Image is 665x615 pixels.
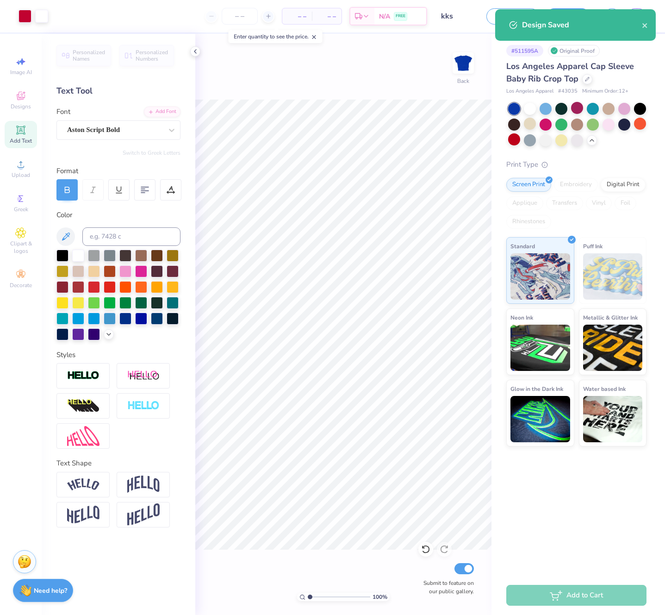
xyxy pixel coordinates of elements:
div: Rhinestones [506,215,551,229]
label: Submit to feature on our public gallery. [418,579,474,596]
span: Water based Ink [583,384,626,394]
div: Digital Print [601,178,646,192]
span: Los Angeles Apparel [506,88,553,95]
img: Arc [67,478,99,491]
div: Design Saved [522,19,642,31]
img: Glow in the Dark Ink [510,396,570,442]
span: FREE [396,13,405,19]
button: close [642,19,648,31]
div: # 511595A [506,45,543,56]
strong: Need help? [34,586,67,595]
input: Untitled Design [434,7,479,25]
div: Format [56,166,181,176]
label: Font [56,107,70,117]
span: # 43035 [558,88,578,95]
span: – – [317,12,336,21]
span: Los Angeles Apparel Cap Sleeve Baby Rib Crop Top [506,61,634,84]
img: Back [454,54,472,72]
div: Color [56,210,180,220]
input: e.g. 7428 c [82,227,180,246]
img: Neon Ink [510,325,570,371]
button: Save as [486,8,539,25]
span: – – [288,12,306,21]
img: Flag [67,506,99,524]
img: Water based Ink [583,396,643,442]
div: Applique [506,196,543,210]
span: Glow in the Dark Ink [510,384,563,394]
div: Original Proof [548,45,600,56]
div: Add Font [144,107,180,117]
img: Free Distort [67,426,99,446]
img: Metallic & Glitter Ink [583,325,643,371]
span: Standard [510,241,535,251]
button: Switch to Greek Letters [123,149,180,157]
div: Text Shape [56,458,180,469]
img: Shadow [127,370,160,382]
div: Text Tool [56,85,180,97]
input: – – [222,8,258,25]
span: Personalized Numbers [136,49,168,62]
img: Standard [510,253,570,300]
span: Personalized Names [73,49,106,62]
img: Rise [127,503,160,526]
div: Screen Print [506,178,551,192]
span: 100 % [373,593,387,601]
span: Minimum Order: 12 + [582,88,628,95]
div: Transfers [546,196,583,210]
span: Greek [14,206,28,213]
span: Upload [12,171,30,179]
span: Image AI [10,69,32,76]
img: 3d Illusion [67,399,99,414]
img: Stroke [67,370,99,381]
div: Vinyl [586,196,612,210]
div: Print Type [506,159,646,170]
span: Metallic & Glitter Ink [583,313,638,322]
img: Arch [127,476,160,493]
span: Designs [11,103,31,110]
span: Add Text [10,137,32,144]
div: Foil [615,196,636,210]
div: Enter quantity to see the price. [229,30,323,43]
div: Back [457,77,469,85]
span: Decorate [10,282,32,289]
span: N/A [379,12,390,21]
div: Embroidery [554,178,598,192]
img: Negative Space [127,401,160,411]
span: Puff Ink [583,241,603,251]
span: Clipart & logos [5,240,37,255]
span: Neon Ink [510,313,533,322]
div: Styles [56,350,180,360]
img: Puff Ink [583,253,643,300]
